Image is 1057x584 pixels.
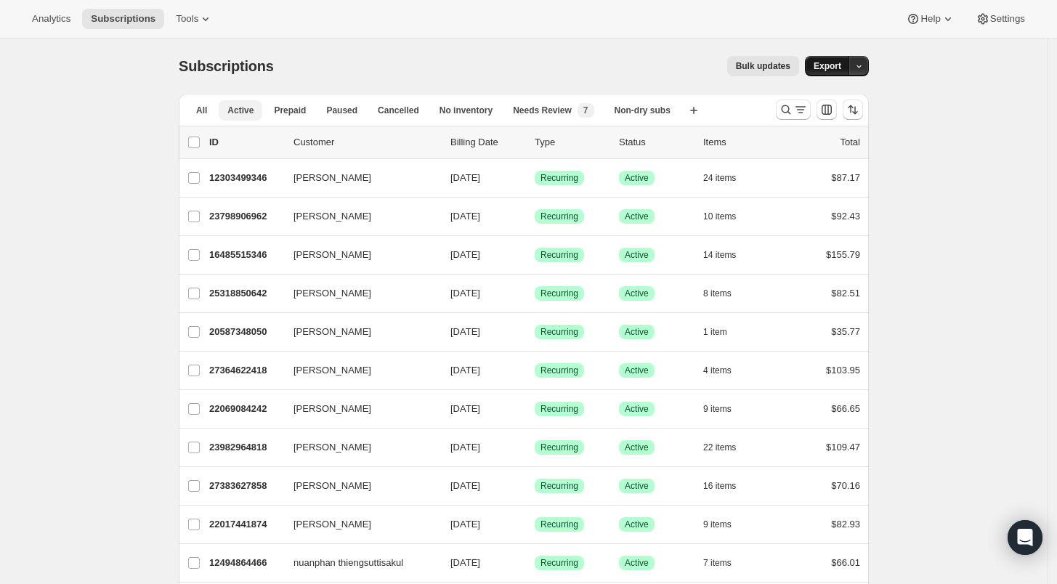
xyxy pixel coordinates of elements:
button: Export [805,56,850,76]
span: Active [227,105,254,116]
span: Subscriptions [179,58,274,74]
button: Settings [967,9,1034,29]
span: Recurring [540,326,578,338]
button: 9 items [703,514,748,535]
span: [PERSON_NAME] [293,517,371,532]
span: 16 items [703,480,736,492]
span: $103.95 [826,365,860,376]
span: Paused [326,105,357,116]
div: 22017441874[PERSON_NAME][DATE]SuccessRecurringSuccessActive9 items$82.93 [209,514,860,535]
span: Subscriptions [91,13,155,25]
div: 12494864466nuanphan thiengsuttisakul[DATE]SuccessRecurringSuccessActive7 items$66.01 [209,553,860,573]
div: Type [535,135,607,150]
span: [DATE] [450,211,480,222]
div: Open Intercom Messenger [1008,520,1042,555]
span: 8 items [703,288,732,299]
span: [DATE] [450,288,480,299]
button: 22 items [703,437,752,458]
div: 23982964818[PERSON_NAME][DATE]SuccessRecurringSuccessActive22 items$109.47 [209,437,860,458]
span: nuanphan thiengsuttisakul [293,556,403,570]
span: All [196,105,207,116]
button: [PERSON_NAME] [285,205,430,228]
span: Recurring [540,211,578,222]
button: Help [897,9,963,29]
p: 12494864466 [209,556,282,570]
span: [PERSON_NAME] [293,171,371,185]
span: Settings [990,13,1025,25]
span: $109.47 [826,442,860,453]
span: Non-dry subs [615,105,671,116]
button: [PERSON_NAME] [285,282,430,305]
p: ID [209,135,282,150]
button: 9 items [703,399,748,419]
span: $82.51 [831,288,860,299]
span: $87.17 [831,172,860,183]
span: [PERSON_NAME] [293,325,371,339]
div: 16485515346[PERSON_NAME][DATE]SuccessRecurringSuccessActive14 items$155.79 [209,245,860,265]
button: nuanphan thiengsuttisakul [285,551,430,575]
p: 25318850642 [209,286,282,301]
span: Recurring [540,288,578,299]
div: Items [703,135,776,150]
div: 23798906962[PERSON_NAME][DATE]SuccessRecurringSuccessActive10 items$92.43 [209,206,860,227]
p: Status [619,135,692,150]
span: 24 items [703,172,736,184]
p: 12303499346 [209,171,282,185]
button: Subscriptions [82,9,164,29]
div: 25318850642[PERSON_NAME][DATE]SuccessRecurringSuccessActive8 items$82.51 [209,283,860,304]
span: [PERSON_NAME] [293,286,371,301]
span: Recurring [540,480,578,492]
button: 10 items [703,206,752,227]
button: [PERSON_NAME] [285,436,430,459]
span: [DATE] [450,365,480,376]
p: 16485515346 [209,248,282,262]
span: 9 items [703,403,732,415]
span: Analytics [32,13,70,25]
span: Recurring [540,249,578,261]
p: 27364622418 [209,363,282,378]
span: 9 items [703,519,732,530]
button: [PERSON_NAME] [285,243,430,267]
span: Active [625,211,649,222]
span: 14 items [703,249,736,261]
span: [PERSON_NAME] [293,440,371,455]
button: [PERSON_NAME] [285,397,430,421]
p: 27383627858 [209,479,282,493]
div: 20587348050[PERSON_NAME][DATE]SuccessRecurringSuccessActive1 item$35.77 [209,322,860,342]
span: Active [625,365,649,376]
span: [PERSON_NAME] [293,479,371,493]
button: Bulk updates [727,56,799,76]
span: [DATE] [450,442,480,453]
span: Active [625,172,649,184]
button: 14 items [703,245,752,265]
span: [PERSON_NAME] [293,363,371,378]
span: $155.79 [826,249,860,260]
button: [PERSON_NAME] [285,359,430,382]
span: $82.93 [831,519,860,530]
p: 22069084242 [209,402,282,416]
span: Recurring [540,519,578,530]
span: Recurring [540,172,578,184]
div: IDCustomerBilling DateTypeStatusItemsTotal [209,135,860,150]
p: Customer [293,135,439,150]
p: Total [841,135,860,150]
span: [PERSON_NAME] [293,248,371,262]
button: 4 items [703,360,748,381]
button: 8 items [703,283,748,304]
span: [DATE] [450,326,480,337]
p: 23982964818 [209,440,282,455]
div: 22069084242[PERSON_NAME][DATE]SuccessRecurringSuccessActive9 items$66.65 [209,399,860,419]
span: [PERSON_NAME] [293,402,371,416]
span: Bulk updates [736,60,790,72]
span: $92.43 [831,211,860,222]
span: Cancelled [378,105,419,116]
span: Needs Review [513,105,572,116]
span: Active [625,403,649,415]
span: Tools [176,13,198,25]
p: Billing Date [450,135,523,150]
p: 22017441874 [209,517,282,532]
span: Recurring [540,557,578,569]
span: Active [625,326,649,338]
span: [DATE] [450,519,480,530]
span: [DATE] [450,480,480,491]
